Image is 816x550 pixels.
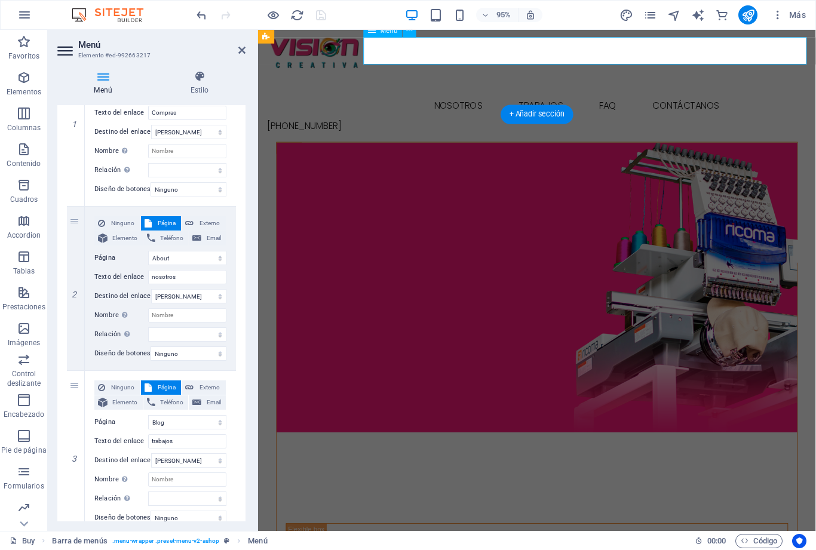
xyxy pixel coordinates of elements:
[205,231,222,245] span: Email
[7,123,41,133] p: Columnas
[52,534,107,548] span: Haz clic para seleccionar y doble clic para editar
[4,481,44,491] p: Formularios
[224,537,229,544] i: Este elemento es un preajuste personalizable
[189,395,226,410] button: Email
[94,346,151,361] label: Diseño de botones
[78,39,246,50] h2: Menú
[792,534,806,548] button: Usercentrics
[94,453,151,468] label: Destino del enlace
[66,454,83,463] em: 3
[667,8,681,22] i: Navegador
[476,8,519,22] button: 95%
[707,534,726,548] span: 00 00
[290,8,304,22] i: Volver a cargar página
[741,534,777,548] span: Código
[94,380,140,395] button: Ninguno
[148,308,226,322] input: Nombre
[111,395,139,410] span: Elemento
[643,8,657,22] button: pages
[109,216,137,231] span: Ninguno
[112,534,219,548] span: . menu-wrapper .preset-menu-v2-ashop
[494,8,513,22] h6: 95%
[643,8,657,22] i: Páginas (Ctrl+Alt+S)
[8,338,40,348] p: Imágenes
[381,27,398,33] span: Menú
[94,270,148,284] label: Texto del enlace
[501,105,573,124] div: + Añadir sección
[159,395,185,410] span: Teléfono
[182,380,226,395] button: Externo
[525,10,536,20] i: Al redimensionar, ajustar el nivel de zoom automáticamente para ajustarse al dispositivo elegido.
[741,8,755,22] i: Publicar
[716,536,717,545] span: :
[148,144,226,158] input: Nombre
[94,511,151,525] label: Diseño de botones
[7,87,41,97] p: Elementos
[111,231,139,245] span: Elemento
[2,302,45,312] p: Prestaciones
[94,472,148,487] label: Nombre
[94,251,148,265] label: Página
[94,216,140,231] button: Ninguno
[94,308,148,322] label: Nombre
[197,380,222,395] span: Externo
[52,534,267,548] nav: breadcrumb
[738,5,757,24] button: publish
[94,144,148,158] label: Nombre
[94,434,148,448] label: Texto del enlace
[715,8,729,22] i: Comercio
[154,70,246,96] h4: Estilo
[10,195,38,204] p: Cuadros
[57,70,154,96] h4: Menú
[94,491,148,506] label: Relación
[691,8,705,22] i: AI Writer
[266,8,280,22] button: Haz clic para salir del modo de previsualización y seguir editando
[148,106,226,120] input: Texto del enlace...
[143,231,189,245] button: Teléfono
[66,290,83,299] em: 2
[94,106,148,120] label: Texto del enlace
[290,8,304,22] button: reload
[155,216,178,231] span: Página
[695,534,726,548] h6: Tiempo de la sesión
[619,8,633,22] i: Diseño (Ctrl+Alt+Y)
[1,445,46,455] p: Pie de página
[714,8,729,22] button: commerce
[69,8,158,22] img: Editor Logo
[13,266,35,276] p: Tablas
[155,380,178,395] span: Página
[10,534,35,548] a: Haz clic para cancelar la selección y doble clic para abrir páginas
[141,216,182,231] button: Página
[143,395,189,410] button: Teléfono
[141,380,182,395] button: Página
[7,159,41,168] p: Contenido
[94,182,151,196] label: Diseño de botones
[4,410,44,419] p: Encabezado
[7,231,41,240] p: Accordion
[148,472,226,487] input: Nombre
[94,415,148,429] label: Página
[94,125,151,139] label: Destino del enlace
[94,395,143,410] button: Elemento
[109,380,137,395] span: Ninguno
[94,289,151,303] label: Destino del enlace
[197,216,222,231] span: Externo
[94,163,148,177] label: Relación
[94,327,148,342] label: Relación
[767,5,811,24] button: Más
[667,8,681,22] button: navigator
[148,270,226,284] input: Texto del enlace...
[148,434,226,448] input: Texto del enlace...
[248,534,267,548] span: Haz clic para seleccionar y doble clic para editar
[691,8,705,22] button: text_generator
[195,8,208,22] i: Deshacer: Cambiar etiquetas meta (Ctrl+Z)
[194,8,208,22] button: undo
[94,231,143,245] button: Elemento
[189,231,226,245] button: Email
[78,50,222,61] h3: Elemento #ed-992663217
[182,216,226,231] button: Externo
[205,395,222,410] span: Email
[619,8,633,22] button: design
[8,51,39,61] p: Favoritos
[772,9,806,21] span: Más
